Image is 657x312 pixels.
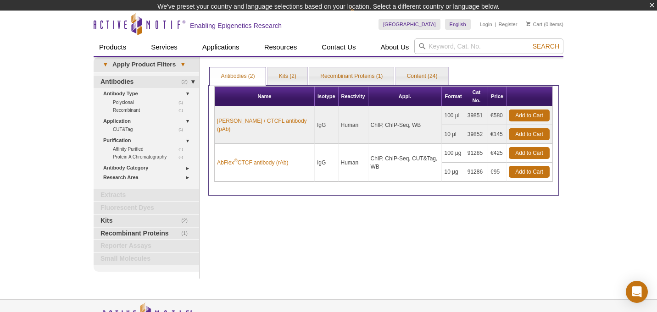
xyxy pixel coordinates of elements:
[103,173,194,182] a: Research Area
[465,125,488,144] td: 39852
[190,22,282,30] h2: Enabling Epigenetics Research
[94,253,199,265] a: Small Molecules
[509,147,550,159] a: Add to Cart
[480,21,492,27] a: Login
[181,228,193,240] span: (1)
[234,158,237,163] sup: ®
[315,87,339,106] th: Isotype
[215,87,315,106] th: Name
[103,163,194,173] a: Antibody Category
[526,22,530,26] img: Your Cart
[339,87,368,106] th: Reactivity
[178,106,188,114] span: (1)
[339,106,368,144] td: Human
[533,43,559,50] span: Search
[316,38,361,56] a: Contact Us
[103,116,194,126] a: Application
[465,106,488,125] td: 39851
[113,153,188,161] a: (1)Protein A Chromatography
[465,163,488,181] td: 91286
[442,106,465,125] td: 100 µl
[379,19,440,30] a: [GEOGRAPHIC_DATA]
[530,42,562,50] button: Search
[178,153,188,161] span: (1)
[181,215,193,227] span: (2)
[488,125,507,144] td: €145
[94,76,199,88] a: (2)Antibodies
[442,125,465,144] td: 10 µl
[94,240,199,252] a: Reporter Assays
[315,106,339,144] td: IgG
[465,144,488,163] td: 91285
[498,21,517,27] a: Register
[217,159,288,167] a: AbFlex®CTCF antibody (rAb)
[445,19,471,30] a: English
[113,99,188,106] a: (1)Polyclonal
[94,57,199,72] a: ▾Apply Product Filters▾
[368,144,442,181] td: ChIP, ChIP-Seq, CUT&Tag, WB
[488,144,507,163] td: €425
[145,38,183,56] a: Services
[94,189,199,201] a: Extracts
[94,202,199,214] a: Fluorescent Dyes
[94,215,199,227] a: (2)Kits
[113,106,188,114] a: (1)Recombinant
[488,87,507,106] th: Price
[113,145,188,153] a: (1)Affinity Purified
[176,60,190,69] span: ▾
[315,144,339,181] td: IgG
[178,145,188,153] span: (1)
[113,126,188,133] a: (1)CUT&Tag
[181,76,193,88] span: (2)
[98,60,112,69] span: ▾
[197,38,245,56] a: Applications
[309,67,394,86] a: Recombinant Proteins (1)
[368,106,442,144] td: ChIP, ChIP-Seq, WB
[495,19,496,30] li: |
[178,126,188,133] span: (1)
[526,19,563,30] li: (0 items)
[509,128,550,140] a: Add to Cart
[526,21,542,27] a: Cart
[442,163,465,181] td: 10 µg
[217,117,312,133] a: [PERSON_NAME] / CTCFL antibody (pAb)
[178,99,188,106] span: (1)
[488,106,507,125] td: €580
[442,144,465,163] td: 100 µg
[442,87,465,106] th: Format
[210,67,266,86] a: Antibodies (2)
[465,87,488,106] th: Cat No.
[94,228,199,240] a: (1)Recombinant Proteins
[103,89,194,99] a: Antibody Type
[368,87,442,106] th: Appl.
[268,67,307,86] a: Kits (2)
[509,166,550,178] a: Add to Cart
[488,163,507,181] td: €95
[350,7,374,28] img: Change Here
[339,144,368,181] td: Human
[626,281,648,303] div: Open Intercom Messenger
[94,38,132,56] a: Products
[259,38,303,56] a: Resources
[396,67,449,86] a: Content (24)
[509,109,550,121] a: Add to Cart
[414,38,563,54] input: Keyword, Cat. No.
[103,136,194,145] a: Purification
[375,38,415,56] a: About Us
